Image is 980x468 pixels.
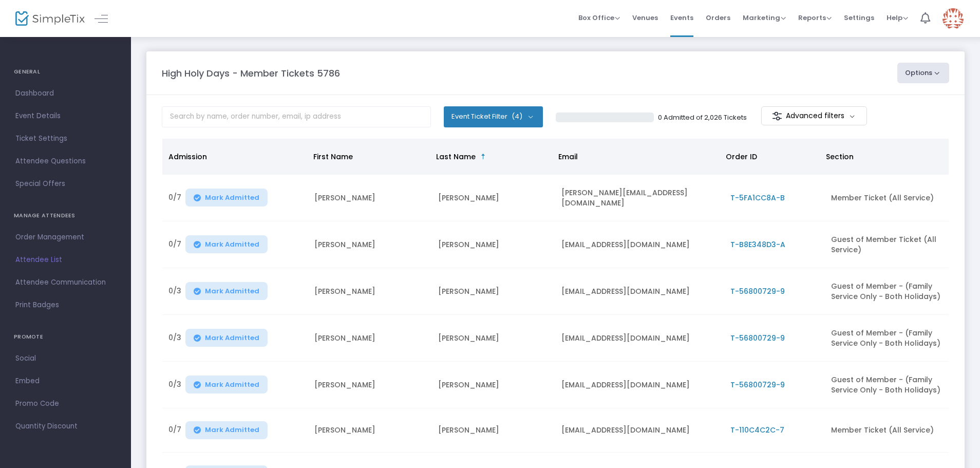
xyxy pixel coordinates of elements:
td: [PERSON_NAME][EMAIL_ADDRESS][DOMAIN_NAME] [555,175,724,221]
m-panel-title: High Holy Days - Member Tickets 5786 [162,66,340,80]
td: [PERSON_NAME] [308,408,432,453]
td: [PERSON_NAME] [432,362,556,408]
td: [PERSON_NAME] [432,175,556,221]
td: [EMAIL_ADDRESS][DOMAIN_NAME] [555,408,724,453]
span: Mark Admitted [205,240,259,249]
td: Guest of Member Ticket (All Service) [825,221,949,268]
span: Events [670,5,693,31]
h4: MANAGE ATTENDEES [14,205,117,226]
img: filter [772,111,782,121]
span: Email [558,152,578,162]
span: 0/3 [168,286,181,301]
td: Member Ticket (All Service) [825,408,949,453]
span: Box Office [578,13,620,23]
span: Help [887,13,908,23]
h4: GENERAL [14,62,117,82]
td: [EMAIL_ADDRESS][DOMAIN_NAME] [555,315,724,362]
span: Social [15,352,116,365]
span: Marketing [743,13,786,23]
span: T-56800729-9 [730,380,785,390]
td: [PERSON_NAME] [432,268,556,315]
td: Guest of Member - (Family Service Only - Both Holidays) [825,268,949,315]
td: [PERSON_NAME] [432,221,556,268]
span: Special Offers [15,177,116,191]
td: [EMAIL_ADDRESS][DOMAIN_NAME] [555,268,724,315]
span: 0/7 [168,192,181,207]
span: Order ID [726,152,757,162]
td: Member Ticket (All Service) [825,175,949,221]
span: Mark Admitted [205,426,259,434]
h4: PROMOTE [14,327,117,347]
span: Mark Admitted [205,334,259,342]
td: [PERSON_NAME] [432,315,556,362]
button: Mark Admitted [185,235,268,253]
span: T-5FA1CC8A-B [730,193,785,203]
button: Mark Admitted [185,329,268,347]
span: Quantity Discount [15,420,116,433]
span: Reports [798,13,832,23]
span: Dashboard [15,87,116,100]
span: Attendee List [15,253,116,267]
span: Last Name [436,152,476,162]
span: Section [826,152,854,162]
td: [PERSON_NAME] [308,362,432,408]
button: Event Ticket Filter(4) [444,106,543,127]
td: Guest of Member - (Family Service Only - Both Holidays) [825,315,949,362]
td: [PERSON_NAME] [432,408,556,453]
span: T-B8E348D3-A [730,239,785,250]
input: Search by name, order number, email, ip address [162,106,431,127]
span: 0/7 [168,239,181,254]
td: [EMAIL_ADDRESS][DOMAIN_NAME] [555,221,724,268]
span: Mark Admitted [205,287,259,295]
span: Embed [15,375,116,388]
td: [PERSON_NAME] [308,315,432,362]
span: T-56800729-9 [730,333,785,343]
span: Event Details [15,109,116,123]
button: Mark Admitted [185,421,268,439]
span: (4) [512,113,522,121]
span: Sortable [479,153,487,161]
td: Guest of Member - (Family Service Only - Both Holidays) [825,362,949,408]
span: Venues [632,5,658,31]
button: Mark Admitted [185,282,268,300]
button: Mark Admitted [185,189,268,207]
span: Print Badges [15,298,116,312]
span: Promo Code [15,397,116,410]
span: Mark Admitted [205,381,259,389]
span: 0/7 [168,424,181,439]
span: 0/3 [168,379,181,394]
span: First Name [313,152,353,162]
span: Attendee Communication [15,276,116,289]
span: 0/3 [168,332,181,347]
span: Order Management [15,231,116,244]
p: 0 Admitted of 2,026 Tickets [658,113,747,123]
span: T-110C4C2C-7 [730,425,784,435]
span: Attendee Questions [15,155,116,168]
span: T-56800729-9 [730,286,785,296]
span: Mark Admitted [205,194,259,202]
td: [EMAIL_ADDRESS][DOMAIN_NAME] [555,362,724,408]
span: Admission [168,152,207,162]
td: [PERSON_NAME] [308,175,432,221]
td: [PERSON_NAME] [308,221,432,268]
span: Ticket Settings [15,132,116,145]
m-button: Advanced filters [761,106,868,125]
td: [PERSON_NAME] [308,268,432,315]
span: Orders [706,5,730,31]
button: Options [897,63,950,83]
span: Settings [844,5,874,31]
button: Mark Admitted [185,376,268,394]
